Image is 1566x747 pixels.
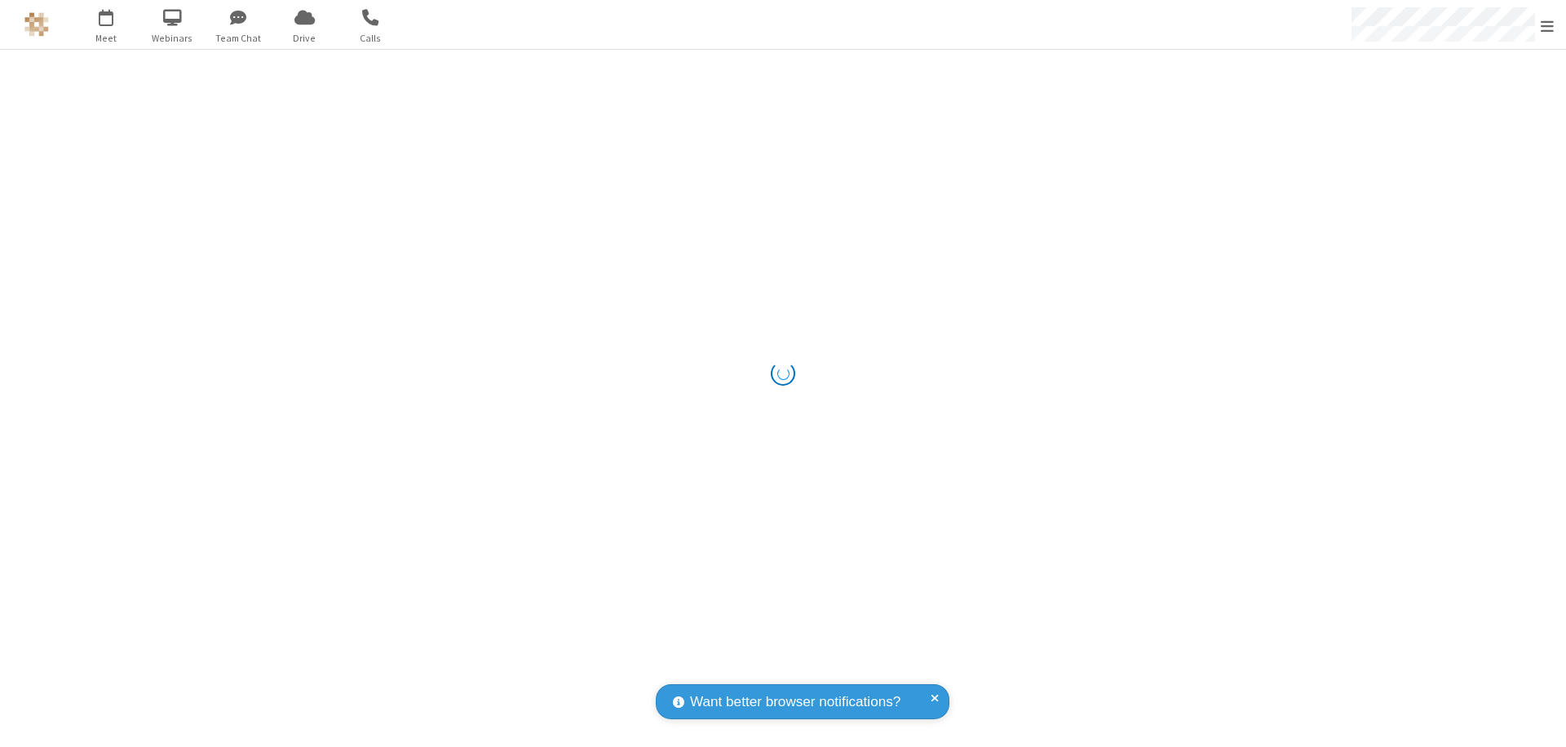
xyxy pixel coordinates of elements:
[690,692,900,713] span: Want better browser notifications?
[208,31,269,46] span: Team Chat
[142,31,203,46] span: Webinars
[76,31,137,46] span: Meet
[24,12,49,37] img: QA Selenium DO NOT DELETE OR CHANGE
[274,31,335,46] span: Drive
[340,31,401,46] span: Calls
